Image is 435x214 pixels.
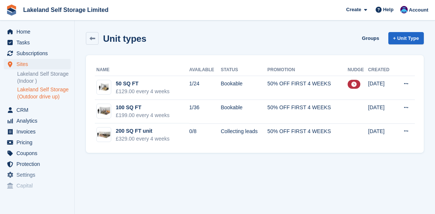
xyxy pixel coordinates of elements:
a: menu [4,116,71,126]
th: Name [95,64,189,76]
td: Bookable [221,76,267,100]
img: David Dickson [400,6,408,13]
th: Promotion [267,64,348,76]
a: menu [4,180,71,191]
td: 0/8 [189,123,221,147]
span: Sites [16,59,61,69]
span: Pricing [16,137,61,148]
div: £329.00 every 4 weeks [116,135,170,143]
div: 200 SQ FT unit [116,127,170,135]
div: £129.00 every 4 weeks [116,88,170,95]
a: menu [4,26,71,37]
span: Settings [16,170,61,180]
td: Collecting leads [221,123,267,147]
a: Lakeland Self Storage (Indoor ) [17,70,71,85]
span: Capital [16,180,61,191]
span: Invoices [16,126,61,137]
td: 50% OFF FIRST 4 WEEKS [267,76,348,100]
a: menu [4,126,71,137]
th: Created [368,64,395,76]
a: Lakeland Self Storage (Outdoor drive up) [17,86,71,100]
td: Bookable [221,100,267,124]
td: 50% OFF FIRST 4 WEEKS [267,123,348,147]
a: Lakeland Self Storage Limited [20,4,112,16]
td: 1/36 [189,100,221,124]
img: 50-sqft-unit.jpg [97,82,111,93]
img: stora-icon-8386f47178a22dfd0bd8f6a31ec36ba5ce8667c1dd55bd0f319d3a0aa187defe.svg [6,4,17,16]
a: menu [4,137,71,148]
a: + Unit Type [388,32,424,44]
div: 100 SQ FT [116,104,170,111]
td: [DATE] [368,76,395,100]
img: 200-sqft-unit.jpg [97,129,111,140]
th: Status [221,64,267,76]
a: menu [4,48,71,59]
div: £199.00 every 4 weeks [116,111,170,119]
a: menu [4,59,71,69]
td: [DATE] [368,100,395,124]
span: Analytics [16,116,61,126]
span: Coupons [16,148,61,158]
span: CRM [16,105,61,115]
span: Help [383,6,394,13]
td: 1/24 [189,76,221,100]
td: [DATE] [368,123,395,147]
span: Subscriptions [16,48,61,59]
span: Tasks [16,37,61,48]
span: Home [16,26,61,37]
a: menu [4,37,71,48]
a: menu [4,105,71,115]
a: menu [4,148,71,158]
span: Account [409,6,428,14]
th: Nudge [348,64,368,76]
a: menu [4,159,71,169]
span: Protection [16,159,61,169]
div: 50 SQ FT [116,80,170,88]
img: 100-sqft-unit.jpg [97,106,111,116]
span: Create [346,6,361,13]
a: Groups [359,32,382,44]
th: Available [189,64,221,76]
h2: Unit types [103,34,146,44]
a: menu [4,170,71,180]
td: 50% OFF FIRST 4 WEEKS [267,100,348,124]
